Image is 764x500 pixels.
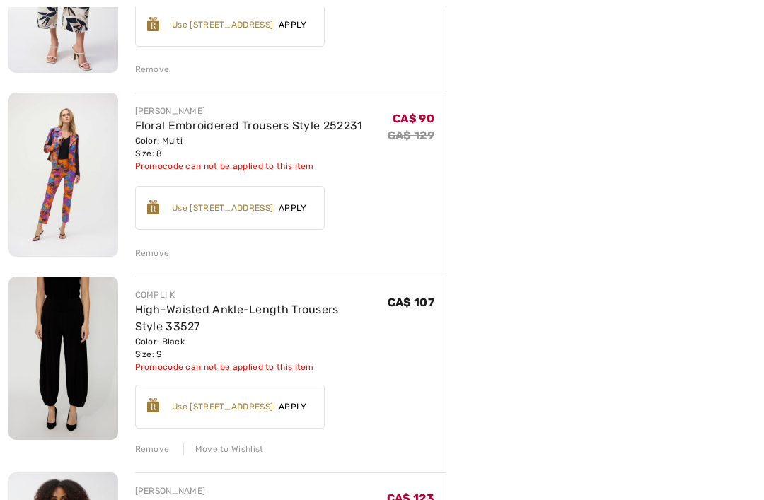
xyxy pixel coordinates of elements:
[172,400,273,413] div: Use [STREET_ADDRESS]
[8,277,118,441] img: High-Waisted Ankle-Length Trousers Style 33527
[147,17,160,31] img: Reward-Logo.svg
[135,443,170,455] div: Remove
[135,484,369,497] div: [PERSON_NAME]
[273,18,313,31] span: Apply
[135,105,363,117] div: [PERSON_NAME]
[172,18,273,31] div: Use [STREET_ADDRESS]
[135,303,339,333] a: High-Waisted Ankle-Length Trousers Style 33527
[388,129,434,142] s: CA$ 129
[393,112,434,125] span: CA$ 90
[135,119,363,132] a: Floral Embroidered Trousers Style 252231
[273,202,313,214] span: Apply
[172,202,273,214] div: Use [STREET_ADDRESS]
[388,296,434,309] span: CA$ 107
[135,160,363,173] div: Promocode can not be applied to this item
[147,398,160,412] img: Reward-Logo.svg
[135,361,388,373] div: Promocode can not be applied to this item
[147,200,160,214] img: Reward-Logo.svg
[135,63,170,76] div: Remove
[273,400,313,413] span: Apply
[135,134,363,160] div: Color: Multi Size: 8
[135,289,388,301] div: COMPLI K
[183,443,264,455] div: Move to Wishlist
[135,335,388,361] div: Color: Black Size: S
[8,93,118,256] img: Floral Embroidered Trousers Style 252231
[135,247,170,260] div: Remove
